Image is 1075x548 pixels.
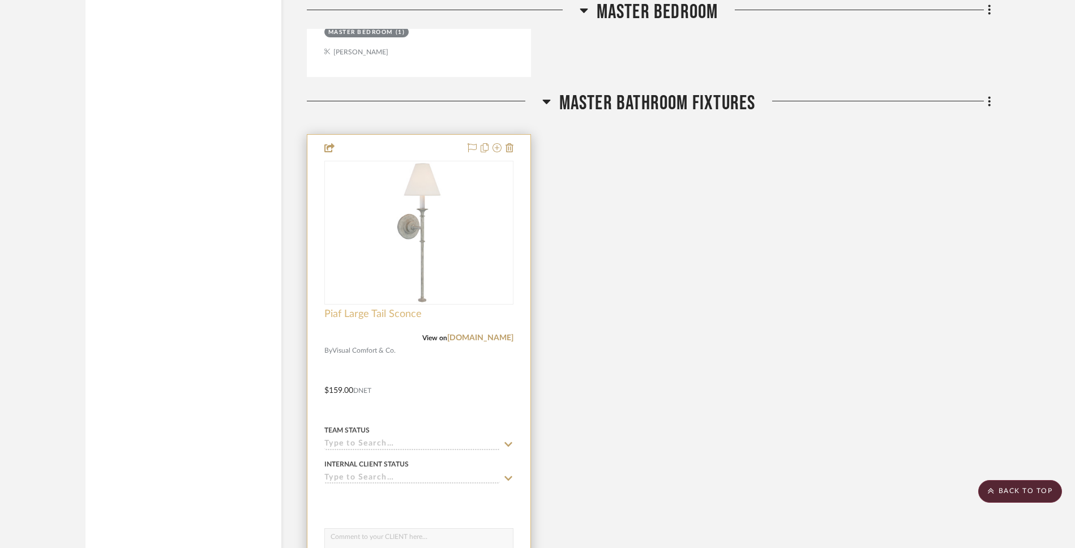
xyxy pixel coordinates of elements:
div: Team Status [324,425,370,435]
span: Master Bathroom Fixtures [559,91,756,115]
scroll-to-top-button: BACK TO TOP [978,480,1062,503]
input: Type to Search… [324,473,500,484]
span: By [324,345,332,356]
div: Master Bedroom [328,28,393,37]
div: (1) [396,28,405,37]
input: Type to Search… [324,439,500,450]
img: Piaf Large Tail Sconce [348,162,490,303]
span: Visual Comfort & Co. [332,345,396,356]
div: Internal Client Status [324,459,409,469]
span: View on [422,335,447,341]
span: Piaf Large Tail Sconce [324,308,422,320]
a: [DOMAIN_NAME] [447,334,513,342]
